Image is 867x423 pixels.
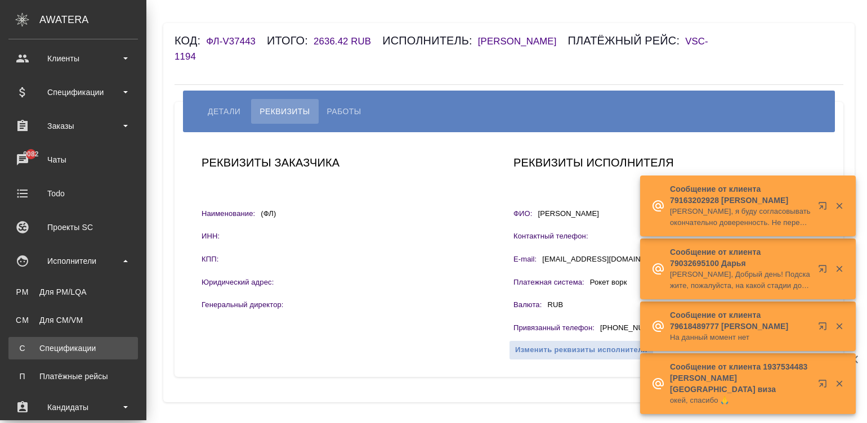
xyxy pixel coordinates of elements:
[3,179,144,208] a: Todo
[206,36,267,47] h6: ФЛ-V37443
[513,322,595,334] p: Привязанный телефон :
[811,372,838,399] button: Открыть в новой вкладке
[513,208,532,219] p: ФИО:
[202,208,255,219] p: Наименование:
[8,50,138,67] div: Клиенты
[670,361,811,395] p: Сообщение от клиента 1937534483 [PERSON_NAME] [GEOGRAPHIC_DATA] виза
[202,254,218,265] p: КПП:
[515,344,647,357] span: Изменить реквизиты исполнителя
[670,332,811,343] p: На данный момент нет
[8,253,138,269] div: Исполнители
[261,208,276,222] p: (ФЛ)
[8,337,138,359] a: ССпецификации
[39,8,146,31] div: AWATERA
[547,299,563,313] p: RUB
[513,154,674,172] h6: Реквизиты исполнителя
[175,34,206,47] h6: Код:
[8,219,138,236] div: Проекты SC
[8,365,138,388] a: ППлатёжные рейсы
[382,34,478,47] h6: Исполнитель:
[828,379,851,389] button: Закрыть
[590,277,627,291] p: Рокет ворк
[811,195,838,222] button: Открыть в новой вкладке
[202,277,274,288] p: Юридический адрес:
[8,399,138,416] div: Кандидаты
[202,299,284,310] p: Генеральный директор:
[267,34,314,47] h6: Итого:
[828,264,851,274] button: Закрыть
[8,118,138,134] div: Заказы
[260,105,310,118] span: Реквизиты
[513,277,584,288] p: Платежная система:
[567,34,685,47] h6: Платёжный рейс:
[670,395,811,406] p: окей, спасибо 🙏
[542,254,668,265] div: [EMAIL_ADDRESS][DOMAIN_NAME]
[327,105,361,118] span: Работы
[202,154,339,172] h6: Реквизиты заказчика
[14,314,132,326] div: Для CM/VM
[8,185,138,202] div: Todo
[8,84,138,101] div: Спецификации
[513,254,537,265] p: E-mail:
[811,315,838,342] button: Открыть в новой вкладке
[208,105,240,118] span: Детали
[16,148,45,160] span: 9082
[8,151,138,168] div: Чаты
[600,322,667,336] p: [PHONE_NUMBER]
[8,309,138,331] a: CMДля CM/VM
[513,231,588,242] p: Контактный телефон:
[14,371,132,382] div: Платёжные рейсы
[670,269,811,291] p: [PERSON_NAME], Добрый день! Подскажите, пожалуйста, на какой стадии документ?
[811,258,838,285] button: Открыть в новой вкладке
[670,183,811,206] p: Сообщение от клиента 79163202928 [PERSON_NAME]
[670,309,811,332] p: Сообщение от клиента 79618489777 [PERSON_NAME]
[175,37,708,61] a: VSC-1194
[202,231,220,242] p: ИНН:
[828,321,851,331] button: Закрыть
[3,146,144,174] a: 9082Чаты
[478,36,568,47] h6: [PERSON_NAME]
[670,246,811,269] p: Сообщение от клиента 79032695100 Дарья
[314,36,382,47] h6: 2636.42 RUB
[478,37,568,46] a: [PERSON_NAME]
[670,206,811,228] p: [PERSON_NAME], я буду согласовывать окончательно доверенность. Не перевод. Передайте пожалуйста [...
[509,340,654,360] button: Изменить реквизиты исполнителя
[828,201,851,211] button: Закрыть
[538,208,599,222] p: [PERSON_NAME]
[8,281,138,303] a: PMДля PM/LQA
[14,343,132,354] div: Спецификации
[14,286,132,298] div: Для PM/LQA
[513,299,542,310] p: Валюта:
[3,213,144,241] a: Проекты SC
